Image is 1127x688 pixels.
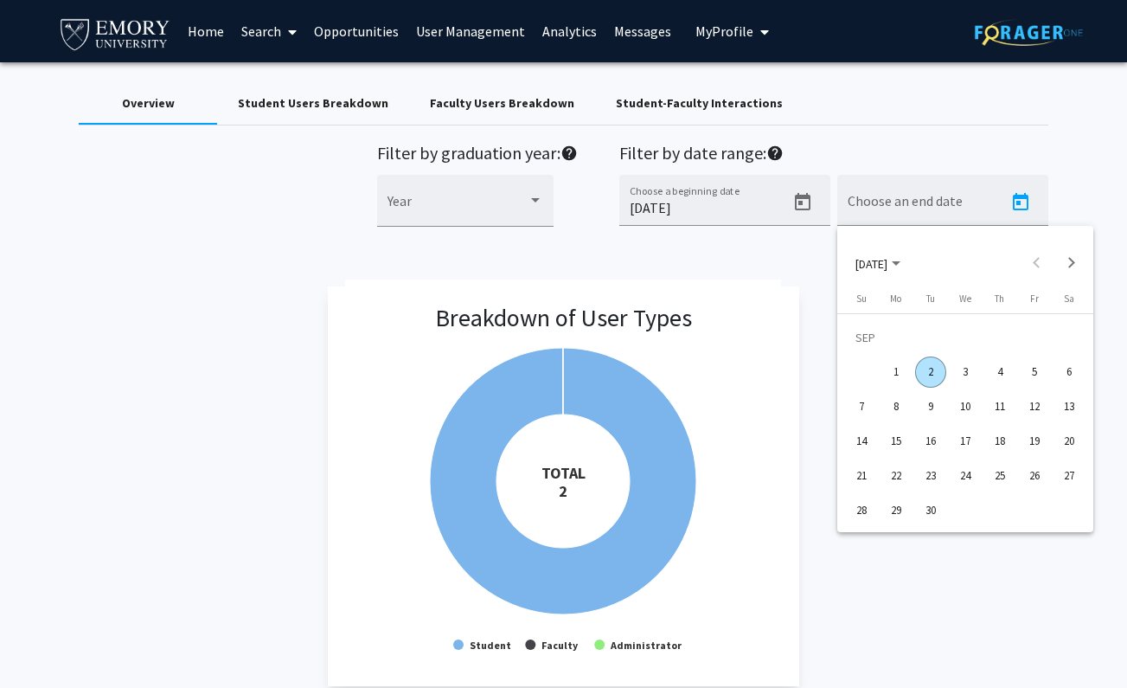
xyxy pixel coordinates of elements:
button: September 27, 2025 [1052,459,1086,493]
div: 11 [984,391,1015,422]
button: September 30, 2025 [913,493,948,528]
div: 23 [915,460,946,492]
div: 3 [950,357,981,388]
iframe: Chat [13,610,74,675]
button: September 23, 2025 [913,459,948,493]
div: 30 [915,495,946,526]
div: 24 [950,460,981,492]
button: September 15, 2025 [879,424,913,459]
div: 28 [846,495,877,526]
div: 12 [1019,391,1050,422]
div: 29 [880,495,912,526]
div: 22 [880,460,912,492]
div: 10 [950,391,981,422]
span: Mo [890,293,901,305]
button: September 11, 2025 [983,389,1017,424]
div: 1 [880,357,912,388]
button: Next month [1054,245,1089,280]
button: September 2, 2025 [913,355,948,389]
button: September 6, 2025 [1052,355,1086,389]
button: September 22, 2025 [879,459,913,493]
div: 2 [915,357,946,388]
div: 16 [915,426,946,457]
span: Tu [926,293,935,305]
button: September 3, 2025 [948,355,983,389]
button: September 9, 2025 [913,389,948,424]
span: Sa [1064,293,1074,305]
button: September 21, 2025 [844,459,879,493]
button: September 1, 2025 [879,355,913,389]
button: September 4, 2025 [983,355,1017,389]
button: September 17, 2025 [948,424,983,459]
span: We [959,293,971,305]
button: September 5, 2025 [1017,355,1052,389]
button: September 26, 2025 [1017,459,1052,493]
div: 15 [880,426,912,457]
button: September 25, 2025 [983,459,1017,493]
button: September 20, 2025 [1052,424,1086,459]
div: 5 [1019,357,1050,388]
div: 25 [984,460,1015,492]
div: 13 [1053,391,1085,422]
span: Fr [1030,293,1039,305]
div: 18 [984,426,1015,457]
button: September 13, 2025 [1052,389,1086,424]
button: September 18, 2025 [983,424,1017,459]
div: 27 [1053,460,1085,492]
div: 7 [846,391,877,422]
button: September 8, 2025 [879,389,913,424]
button: Choose month and year [842,245,914,280]
div: 14 [846,426,877,457]
div: 26 [1019,460,1050,492]
div: 21 [846,460,877,492]
span: Su [856,293,867,305]
div: 19 [1019,426,1050,457]
button: September 10, 2025 [948,389,983,424]
button: Previous month [1020,245,1054,280]
td: SEP [844,320,1086,355]
button: September 28, 2025 [844,493,879,528]
div: 6 [1053,357,1085,388]
div: 8 [880,391,912,422]
button: September 7, 2025 [844,389,879,424]
div: 20 [1053,426,1085,457]
div: 4 [984,357,1015,388]
button: September 12, 2025 [1017,389,1052,424]
button: September 29, 2025 [879,493,913,528]
button: September 24, 2025 [948,459,983,493]
span: Th [995,293,1004,305]
div: 9 [915,391,946,422]
div: 17 [950,426,981,457]
button: September 16, 2025 [913,424,948,459]
span: [DATE] [855,255,887,271]
button: September 19, 2025 [1017,424,1052,459]
button: September 14, 2025 [844,424,879,459]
